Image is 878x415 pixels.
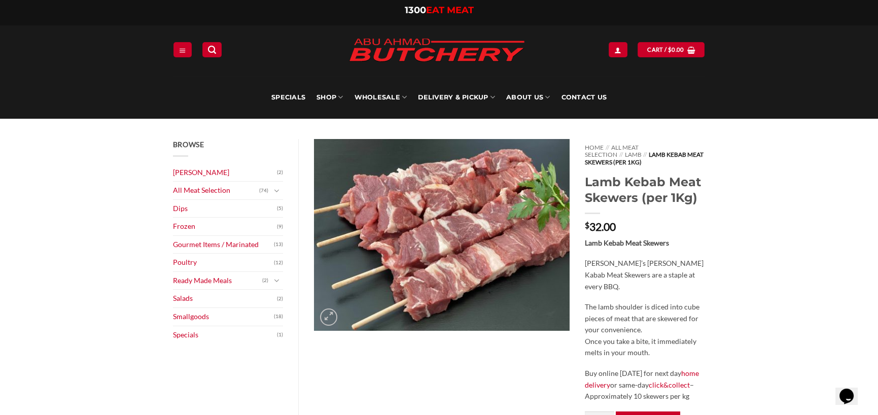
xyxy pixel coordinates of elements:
h1: Lamb Kebab Meat Skewers (per 1Kg) [585,174,705,205]
a: Smallgoods [173,308,274,326]
a: Wholesale [354,76,407,119]
span: (2) [262,273,268,288]
span: (18) [274,309,283,324]
span: Cart / [647,45,684,54]
a: SHOP [317,76,343,119]
a: Gourmet Items / Marinated [173,236,274,254]
span: 1300 [405,5,426,16]
a: Login [609,42,627,57]
a: click&collect [649,381,690,389]
span: EAT MEAT [426,5,474,16]
a: Frozen [173,218,277,235]
a: Ready Made Meals [173,272,263,290]
span: (2) [277,165,283,180]
iframe: chat widget [835,374,868,405]
a: Dips [173,200,277,218]
a: Specials [173,326,277,344]
span: (12) [274,255,283,270]
a: Zoom [320,308,337,326]
span: // [619,151,623,158]
span: // [606,144,609,151]
button: Toggle [271,275,283,286]
a: Search [202,42,222,57]
span: $ [585,221,589,229]
button: Toggle [271,185,283,196]
span: // [643,151,647,158]
a: Menu [173,42,192,57]
a: [PERSON_NAME] [173,164,277,182]
span: $ [668,45,672,54]
a: Lamb [624,151,641,158]
a: home delivery [585,369,699,389]
span: (13) [274,237,283,252]
span: Lamb Kebab Meat Skewers (per 1Kg) [585,151,703,165]
a: Poultry [173,254,274,271]
a: All Meat Selection [585,144,638,158]
a: Specials [271,76,305,119]
a: About Us [506,76,550,119]
a: All Meat Selection [173,182,260,199]
span: (74) [259,183,268,198]
a: Salads [173,290,277,307]
span: (1) [277,327,283,342]
img: Lamb Kebab Meat Skewers (per 1Kg) [314,139,570,331]
a: Contact Us [561,76,607,119]
span: (2) [277,291,283,306]
a: Home [585,144,604,151]
p: Buy online [DATE] for next day or same-day – Approximately 10 skewers per kg [585,368,705,402]
a: Delivery & Pickup [418,76,495,119]
a: 1300EAT MEAT [405,5,474,16]
span: (5) [277,201,283,216]
span: (9) [277,219,283,234]
bdi: 32.00 [585,220,616,233]
a: View cart [638,42,705,57]
strong: Lamb Kebab Meat Skewers [585,238,669,247]
span: Browse [173,140,204,149]
bdi: 0.00 [668,46,684,53]
p: [PERSON_NAME]’s [PERSON_NAME] Kabab Meat Skewers are a staple at every BBQ. [585,258,705,292]
img: Abu Ahmad Butchery [340,31,533,70]
p: The lamb shoulder is diced into cube pieces of meat that are skewered for your convenience. Once ... [585,301,705,359]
